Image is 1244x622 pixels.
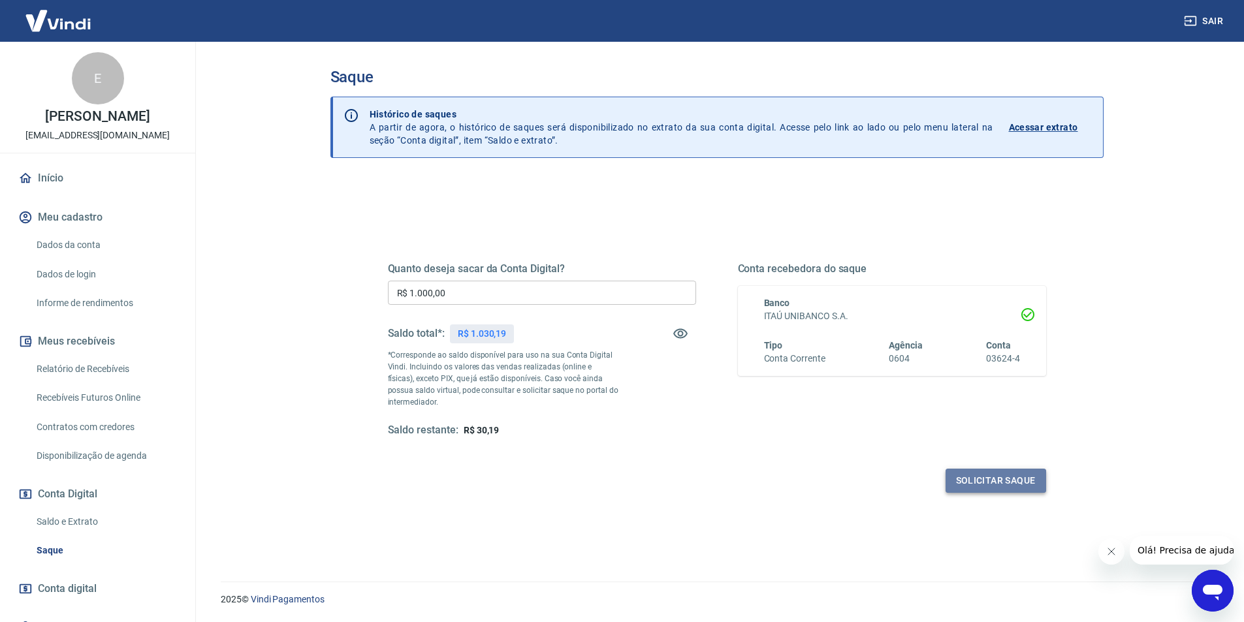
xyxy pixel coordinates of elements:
[25,129,170,142] p: [EMAIL_ADDRESS][DOMAIN_NAME]
[1009,108,1092,147] a: Acessar extrato
[370,108,993,121] p: Histórico de saques
[1130,536,1234,565] iframe: Mensagem da empresa
[31,232,180,258] a: Dados da conta
[31,356,180,382] a: Relatório de Recebíveis
[45,110,150,123] p: [PERSON_NAME]
[764,352,825,365] h6: Conta Corrente
[8,9,110,20] span: Olá! Precisa de ajuda?
[764,340,783,350] span: Tipo
[738,262,1046,275] h5: Conta recebedora do saque
[388,424,458,437] h5: Saldo restante:
[764,309,1020,323] h6: ITAÚ UNIBANCO S.A.
[251,594,325,604] a: Vindi Pagamentos
[16,327,180,356] button: Meus recebíveis
[31,261,180,288] a: Dados de login
[31,414,180,441] a: Contratos com credores
[16,1,101,40] img: Vindi
[764,298,790,308] span: Banco
[458,327,506,341] p: R$ 1.030,19
[889,340,923,350] span: Agência
[31,537,180,564] a: Saque
[388,349,619,408] p: *Corresponde ao saldo disponível para uso na sua Conta Digital Vindi. Incluindo os valores das ve...
[1098,538,1124,565] iframe: Fechar mensagem
[31,443,180,469] a: Disponibilização de agenda
[388,327,445,340] h5: Saldo total*:
[986,340,1011,350] span: Conta
[370,108,993,147] p: A partir de agora, o histórico de saques será disponibilizado no extrato da sua conta digital. Ac...
[1192,570,1234,612] iframe: Botão para abrir a janela de mensagens
[221,593,1213,606] p: 2025 ©
[72,52,124,104] div: E
[1181,9,1228,33] button: Sair
[946,469,1046,493] button: Solicitar saque
[31,384,180,411] a: Recebíveis Futuros Online
[889,352,923,365] h6: 0604
[388,262,696,275] h5: Quanto deseja sacar da Conta Digital?
[31,508,180,535] a: Saldo e Extrato
[986,352,1020,365] h6: 03624-4
[31,290,180,317] a: Informe de rendimentos
[16,164,180,193] a: Início
[464,425,500,435] span: R$ 30,19
[1009,121,1078,134] p: Acessar extrato
[16,480,180,508] button: Conta Digital
[38,580,97,598] span: Conta digital
[16,203,180,232] button: Meu cadastro
[330,68,1104,86] h3: Saque
[16,574,180,603] a: Conta digital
